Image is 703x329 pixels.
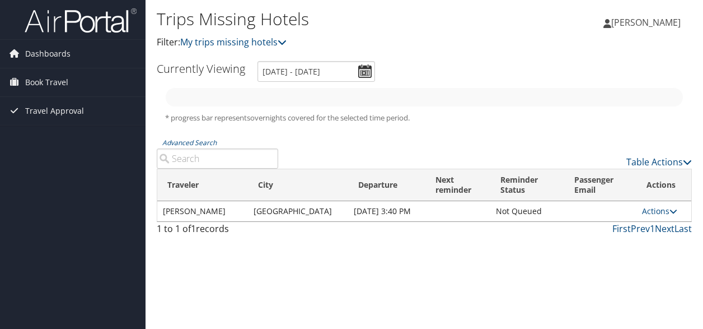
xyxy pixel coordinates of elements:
input: [DATE] - [DATE] [257,61,375,82]
span: [PERSON_NAME] [611,16,681,29]
a: My trips missing hotels [180,36,287,48]
span: 1 [191,223,196,235]
td: [DATE] 3:40 PM [348,201,425,221]
a: Next [655,223,674,235]
h1: Trips Missing Hotels [157,7,513,31]
p: Filter: [157,35,513,50]
a: Advanced Search [162,138,217,147]
a: 1 [650,223,655,235]
a: First [612,223,631,235]
a: Actions [642,206,677,216]
th: Actions [636,169,691,201]
span: Book Travel [25,68,68,96]
span: Dashboards [25,40,71,68]
a: Last [674,223,692,235]
th: Departure: activate to sort column descending [348,169,425,201]
a: Table Actions [626,156,692,168]
td: Not Queued [490,201,564,221]
a: [PERSON_NAME] [603,6,692,39]
input: Advanced Search [157,149,278,169]
th: City: activate to sort column ascending [248,169,348,201]
h5: * progress bar represents overnights covered for the selected time period. [165,113,683,123]
td: [GEOGRAPHIC_DATA] [248,201,348,221]
a: Prev [631,223,650,235]
td: [PERSON_NAME] [157,201,248,221]
img: airportal-logo.png [25,7,137,34]
div: 1 to 1 of records [157,222,278,241]
th: Traveler: activate to sort column ascending [157,169,248,201]
th: Reminder Status [490,169,564,201]
th: Next reminder [425,169,490,201]
span: Travel Approval [25,97,84,125]
h3: Currently Viewing [157,61,245,76]
th: Passenger Email: activate to sort column ascending [564,169,636,201]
